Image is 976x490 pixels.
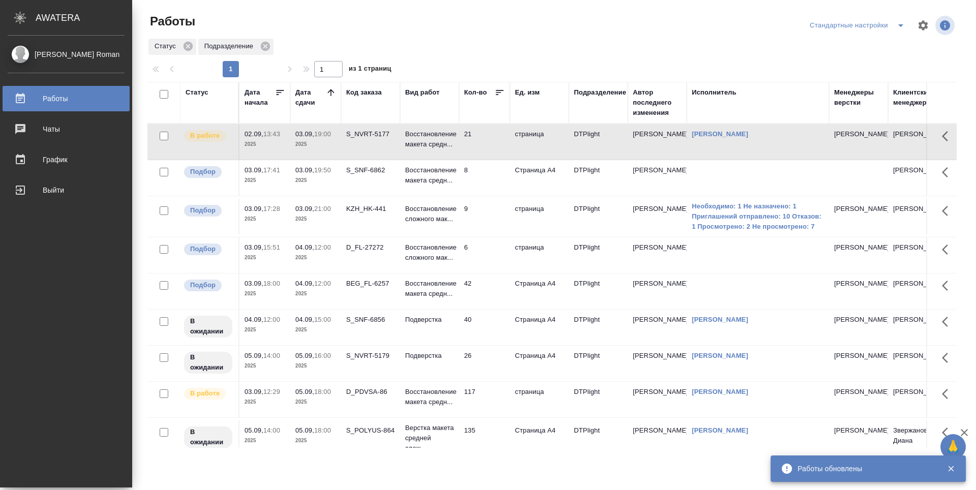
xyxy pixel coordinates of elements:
[405,87,440,98] div: Вид работ
[936,124,960,148] button: Здесь прячутся важные кнопки
[569,310,628,345] td: DTPlight
[314,316,331,323] p: 15:00
[295,214,336,224] p: 2025
[346,87,382,98] div: Код заказа
[628,237,687,273] td: [PERSON_NAME]
[405,423,454,453] p: Верстка макета средней слож...
[295,166,314,174] p: 03.09,
[459,273,510,309] td: 42
[183,315,233,339] div: Исполнитель назначен, приступать к работе пока рано
[263,205,280,212] p: 17:28
[295,289,336,299] p: 2025
[346,315,395,325] div: S_SNF-6856
[569,346,628,381] td: DTPlight
[940,464,961,473] button: Закрыть
[888,160,947,196] td: [PERSON_NAME]
[183,279,233,292] div: Можно подбирать исполнителей
[263,426,280,434] p: 14:00
[245,436,285,446] p: 2025
[190,244,216,254] p: Подбор
[510,124,569,160] td: страница
[569,382,628,417] td: DTPlight
[198,39,273,55] div: Подразделение
[346,351,395,361] div: S_NVRT-5179
[834,425,883,436] p: [PERSON_NAME]
[8,91,125,106] div: Работы
[888,199,947,234] td: [PERSON_NAME]
[245,214,285,224] p: 2025
[936,382,960,406] button: Здесь прячутся важные кнопки
[628,273,687,309] td: [PERSON_NAME]
[190,167,216,177] p: Подбор
[510,273,569,309] td: Страница А4
[510,420,569,456] td: Страница А4
[295,361,336,371] p: 2025
[245,87,275,108] div: Дата начала
[515,87,540,98] div: Ед. изм
[405,165,454,186] p: Восстановление макета средн...
[8,49,125,60] div: [PERSON_NAME] Roman
[183,129,233,143] div: Исполнитель выполняет работу
[245,361,285,371] p: 2025
[295,87,326,108] div: Дата сдачи
[834,315,883,325] p: [PERSON_NAME]
[692,426,748,434] a: [PERSON_NAME]
[936,199,960,223] button: Здесь прячутся важные кнопки
[459,160,510,196] td: 8
[346,425,395,436] div: S_POLYUS-864
[349,63,391,77] span: из 1 страниц
[936,237,960,262] button: Здесь прячутся важные кнопки
[245,139,285,149] p: 2025
[36,8,132,28] div: AWATERA
[295,253,336,263] p: 2025
[459,124,510,160] td: 21
[692,352,748,359] a: [PERSON_NAME]
[510,199,569,234] td: страница
[263,352,280,359] p: 14:00
[346,279,395,289] div: BEG_FL-6257
[346,242,395,253] div: D_FL-27272
[628,199,687,234] td: [PERSON_NAME]
[834,242,883,253] p: [PERSON_NAME]
[834,204,883,214] p: [PERSON_NAME]
[936,310,960,334] button: Здесь прячутся важные кнопки
[834,87,883,108] div: Менеджеры верстки
[295,175,336,186] p: 2025
[314,280,331,287] p: 12:00
[190,280,216,290] p: Подбор
[459,199,510,234] td: 9
[893,87,942,108] div: Клиентские менеджеры
[346,165,395,175] div: S_SNF-6862
[183,387,233,401] div: Исполнитель выполняет работу
[190,316,226,336] p: В ожидании
[405,387,454,407] p: Восстановление макета средн...
[245,243,263,251] p: 03.09,
[314,243,331,251] p: 12:00
[944,436,962,457] span: 🙏
[569,160,628,196] td: DTPlight
[190,427,226,447] p: В ожидании
[8,152,125,167] div: График
[888,310,947,345] td: [PERSON_NAME]
[510,382,569,417] td: страница
[628,160,687,196] td: [PERSON_NAME]
[628,346,687,381] td: [PERSON_NAME]
[8,121,125,137] div: Чаты
[888,346,947,381] td: [PERSON_NAME]
[459,382,510,417] td: 117
[245,205,263,212] p: 03.09,
[834,129,883,139] p: [PERSON_NAME]
[245,280,263,287] p: 03.09,
[148,39,196,55] div: Статус
[295,139,336,149] p: 2025
[935,16,957,35] span: Посмотреть информацию
[834,279,883,289] p: [PERSON_NAME]
[245,325,285,335] p: 2025
[263,388,280,395] p: 12:29
[245,175,285,186] p: 2025
[692,388,748,395] a: [PERSON_NAME]
[464,87,487,98] div: Кол-во
[628,420,687,456] td: [PERSON_NAME]
[3,147,130,172] a: График
[295,205,314,212] p: 03.09,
